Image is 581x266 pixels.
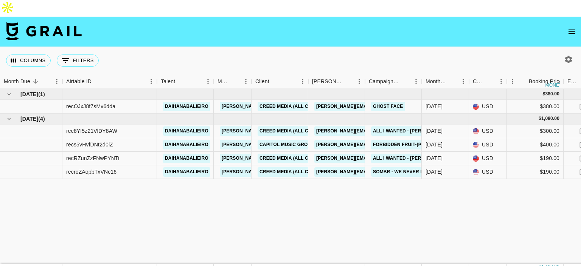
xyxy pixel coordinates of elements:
div: rec8YI5z21VlDY8AW [66,127,117,135]
div: money [545,83,562,87]
div: USD [469,138,507,152]
div: $380.00 [507,100,564,114]
button: Sort [269,76,280,87]
span: [DATE] [20,115,38,123]
a: All I wanted - [PERSON_NAME] [371,154,451,163]
div: recroZAopbTxVNc16 [66,168,117,176]
button: Menu [51,76,62,87]
div: 1,080.00 [541,115,559,122]
div: $300.00 [507,124,564,138]
a: [PERSON_NAME][EMAIL_ADDRESS][PERSON_NAME][DOMAIN_NAME] [220,167,382,177]
a: [PERSON_NAME][EMAIL_ADDRESS][PERSON_NAME][DOMAIN_NAME] [220,126,382,136]
div: Jul '25 [426,154,443,162]
div: Campaign (Type) [369,74,400,89]
a: daihanabalieiro [163,102,210,111]
div: USD [469,100,507,114]
button: Menu [410,76,422,87]
a: Ghost Face [371,102,405,111]
a: [PERSON_NAME][EMAIL_ADDRESS][DOMAIN_NAME] [314,140,438,149]
button: Menu [240,76,252,87]
a: daihanabalieiro [163,140,210,149]
div: Airtable ID [62,74,157,89]
button: Sort [30,76,41,87]
div: recOJxJ8f7sMv6dda [66,103,115,110]
div: Currency [473,74,485,89]
button: Menu [146,76,157,87]
div: $400.00 [507,138,564,152]
button: open drawer [564,24,579,39]
div: $190.00 [507,165,564,179]
div: Month Due [426,74,447,89]
button: Menu [507,76,518,87]
button: Show filters [57,54,99,67]
button: Select columns [6,54,51,67]
button: Sort [230,76,240,87]
button: Menu [458,76,469,87]
a: [PERSON_NAME][EMAIL_ADDRESS][PERSON_NAME][DOMAIN_NAME] [314,126,477,136]
a: [PERSON_NAME][EMAIL_ADDRESS][PERSON_NAME][DOMAIN_NAME] [220,154,382,163]
div: $ [539,115,541,122]
a: All I wanted - [PERSON_NAME] [371,126,451,136]
div: Campaign (Type) [365,74,422,89]
button: Sort [447,76,458,87]
div: Jul '25 [426,141,443,148]
button: Sort [485,76,496,87]
div: Jul '25 [426,127,443,135]
a: Creed Media (All Campaigns) [258,154,336,163]
div: Currency [469,74,507,89]
img: Grail Talent [6,22,82,40]
a: daihanabalieiro [163,126,210,136]
div: Client [252,74,308,89]
button: Sort [400,76,410,87]
a: [PERSON_NAME][EMAIL_ADDRESS][DOMAIN_NAME] [314,102,438,111]
div: recRZunZzFNwPYNTi [66,154,120,162]
a: Creed Media (All Campaigns) [258,167,336,177]
a: [PERSON_NAME][EMAIL_ADDRESS][PERSON_NAME][DOMAIN_NAME] [220,102,382,111]
div: [PERSON_NAME] [312,74,343,89]
button: Menu [297,76,308,87]
button: hide children [4,114,14,124]
a: daihanabalieiro [163,154,210,163]
div: Booker [308,74,365,89]
div: Expenses: Remove Commission? [567,74,578,89]
div: Manager [214,74,252,89]
div: Client [255,74,269,89]
div: $ [543,91,545,97]
button: Menu [202,76,214,87]
span: [DATE] [20,90,38,98]
a: [PERSON_NAME][EMAIL_ADDRESS][PERSON_NAME][DOMAIN_NAME] [220,140,382,149]
a: Creed Media (All Campaigns) [258,102,336,111]
div: Booking Price [529,74,562,89]
div: Oct '25 [426,103,443,110]
a: Creed Media (All Campaigns) [258,126,336,136]
span: ( 1 ) [38,90,45,98]
a: [PERSON_NAME][EMAIL_ADDRESS][PERSON_NAME][DOMAIN_NAME] [314,154,477,163]
div: USD [469,152,507,165]
div: Month Due [4,74,30,89]
button: Sort [518,76,529,87]
div: Month Due [422,74,469,89]
div: USD [469,165,507,179]
button: Sort [343,76,354,87]
a: Forbidden Fruit-[PERSON_NAME] [371,140,457,149]
div: recs5vHvfDNt2d0lZ [66,141,113,148]
div: Talent [157,74,214,89]
a: daihanabalieiro [163,167,210,177]
span: ( 4 ) [38,115,45,123]
div: USD [469,124,507,138]
div: 380.00 [545,91,559,97]
button: Sort [92,76,102,87]
a: [PERSON_NAME][EMAIL_ADDRESS][DOMAIN_NAME] [314,167,438,177]
div: Talent [161,74,175,89]
div: $190.00 [507,152,564,165]
div: Airtable ID [66,74,92,89]
button: hide children [4,89,14,100]
a: sombr - we never dated [371,167,438,177]
button: Menu [354,76,365,87]
div: Jul '25 [426,168,443,176]
a: Capitol Music Group [258,140,316,149]
button: Sort [175,76,186,87]
button: Menu [496,76,507,87]
div: Manager [217,74,230,89]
